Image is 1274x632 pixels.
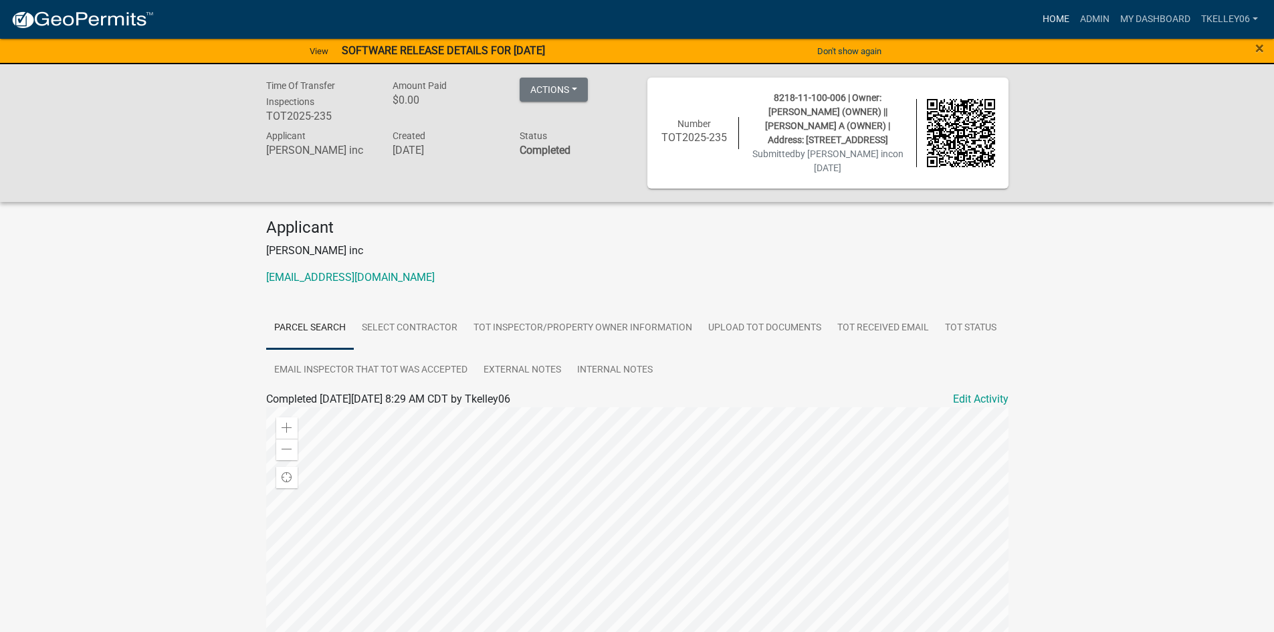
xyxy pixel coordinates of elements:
a: Edit Activity [953,391,1008,407]
button: Don't show again [812,40,887,62]
a: Email Inspector that TOT was accepted [266,349,475,392]
div: Zoom in [276,417,298,439]
a: TOT Received Email [829,307,937,350]
span: Applicant [266,130,306,141]
strong: SOFTWARE RELEASE DETAILS FOR [DATE] [342,44,545,57]
span: by [PERSON_NAME] inc [795,148,893,159]
div: Find my location [276,467,298,488]
span: Created [393,130,425,141]
span: Submitted on [DATE] [752,148,904,173]
span: Amount Paid [393,80,447,91]
a: Select contractor [354,307,465,350]
h4: Applicant [266,218,1008,237]
a: View [304,40,334,62]
a: Admin [1075,7,1115,32]
span: Completed [DATE][DATE] 8:29 AM CDT by Tkelley06 [266,393,510,405]
span: Time Of Transfer Inspections [266,80,335,107]
img: QR code [927,99,995,167]
h6: [DATE] [393,144,500,156]
a: Upload TOT Documents [700,307,829,350]
h6: $0.00 [393,94,500,106]
div: Zoom out [276,439,298,460]
span: × [1255,39,1264,58]
a: TOT Inspector/Property Owner Information [465,307,700,350]
a: External Notes [475,349,569,392]
h6: [PERSON_NAME] inc [266,144,373,156]
a: Internal Notes [569,349,661,392]
button: Close [1255,40,1264,56]
a: Parcel search [266,307,354,350]
h6: TOT2025-235 [661,131,729,144]
p: [PERSON_NAME] inc [266,243,1008,259]
a: Tkelley06 [1196,7,1263,32]
span: 8218-11-100-006 | Owner: [PERSON_NAME] (OWNER) || [PERSON_NAME] A (OWNER) | Address: [STREET_ADDR... [765,92,890,145]
a: My Dashboard [1115,7,1196,32]
a: Home [1037,7,1075,32]
h6: TOT2025-235 [266,110,373,122]
a: [EMAIL_ADDRESS][DOMAIN_NAME] [266,271,435,284]
strong: Completed [520,144,570,156]
a: TOT Status [937,307,1004,350]
span: Number [677,118,711,129]
span: Status [520,130,547,141]
button: Actions [520,78,588,102]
